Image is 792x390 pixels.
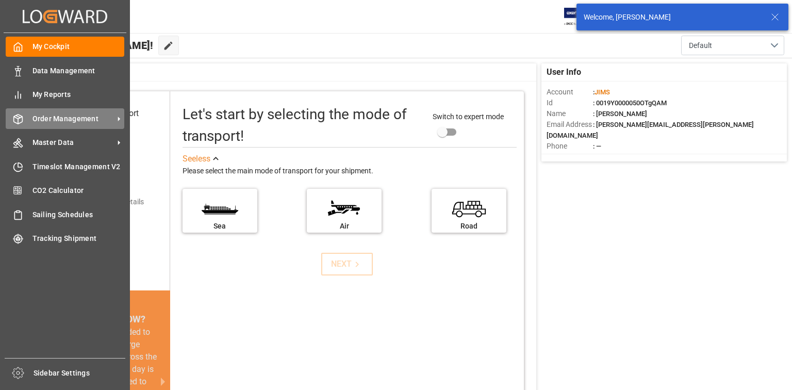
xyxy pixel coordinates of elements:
div: Please select the main mode of transport for your shipment. [183,165,517,177]
span: Account Type [547,152,593,163]
a: Sailing Schedules [6,204,124,224]
div: Air [312,221,376,232]
span: : [PERSON_NAME][EMAIL_ADDRESS][PERSON_NAME][DOMAIN_NAME] [547,121,754,139]
span: Account [547,87,593,98]
span: CO2 Calculator [32,185,125,196]
span: My Reports [32,89,125,100]
span: Default [689,40,712,51]
div: See less [183,153,210,165]
span: Timeslot Management V2 [32,161,125,172]
span: : Shipper [593,153,619,161]
span: : — [593,142,601,150]
span: : [593,88,610,96]
span: Phone [547,141,593,152]
span: Name [547,108,593,119]
span: User Info [547,66,581,78]
a: Data Management [6,60,124,80]
div: Road [437,221,501,232]
span: Order Management [32,113,114,124]
span: Email Address [547,119,593,130]
span: Id [547,98,593,108]
span: : 0019Y0000050OTgQAM [593,99,667,107]
span: Hello [PERSON_NAME]! [42,36,153,55]
div: Add shipping details [79,197,144,207]
img: Exertis%20JAM%20-%20Email%20Logo.jpg_1722504956.jpg [564,8,600,26]
a: My Reports [6,85,124,105]
span: Sailing Schedules [32,209,125,220]
span: JIMS [595,88,610,96]
span: Switch to expert mode [433,112,504,121]
div: Sea [188,221,252,232]
button: open menu [681,36,784,55]
span: Master Data [32,137,114,148]
button: NEXT [321,253,373,275]
span: Data Management [32,66,125,76]
span: My Cockpit [32,41,125,52]
span: Tracking Shipment [32,233,125,244]
a: Tracking Shipment [6,229,124,249]
a: Timeslot Management V2 [6,156,124,176]
span: : [PERSON_NAME] [593,110,647,118]
div: Welcome, [PERSON_NAME] [584,12,761,23]
div: Let's start by selecting the mode of transport! [183,104,423,147]
div: NEXT [331,258,362,270]
span: Sidebar Settings [34,368,126,379]
a: My Cockpit [6,37,124,57]
a: CO2 Calculator [6,181,124,201]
